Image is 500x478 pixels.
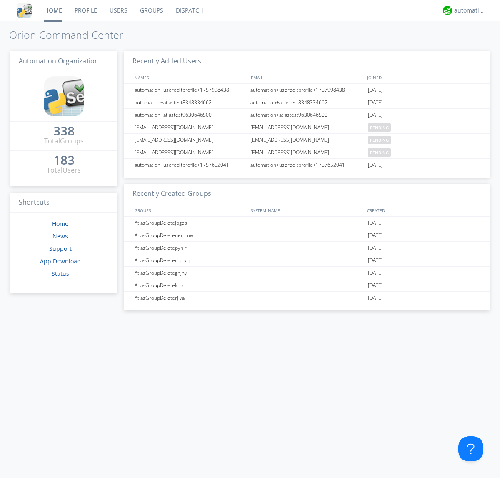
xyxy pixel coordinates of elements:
[124,217,490,229] a: AtlasGroupDeletejbges[DATE]
[132,71,247,83] div: NAMES
[132,109,248,121] div: automation+atlastest9630646500
[248,109,366,121] div: automation+atlastest9630646500
[40,257,81,265] a: App Download
[368,123,391,132] span: pending
[124,254,490,267] a: AtlasGroupDeletembtvq[DATE]
[368,279,383,292] span: [DATE]
[44,76,84,116] img: cddb5a64eb264b2086981ab96f4c1ba7
[52,232,68,240] a: News
[368,242,383,254] span: [DATE]
[19,56,99,65] span: Automation Organization
[248,159,366,171] div: automation+usereditprofile+1757652041
[248,96,366,108] div: automation+atlastest8348334662
[132,279,248,291] div: AtlasGroupDeletekruqr
[132,159,248,171] div: automation+usereditprofile+1757652041
[368,96,383,109] span: [DATE]
[124,292,490,304] a: AtlasGroupDeleterjiva[DATE]
[124,146,490,159] a: [EMAIL_ADDRESS][DOMAIN_NAME][EMAIL_ADDRESS][DOMAIN_NAME]pending
[47,165,81,175] div: Total Users
[49,245,72,253] a: Support
[368,109,383,121] span: [DATE]
[52,220,68,228] a: Home
[132,204,247,216] div: GROUPS
[368,267,383,279] span: [DATE]
[132,292,248,304] div: AtlasGroupDeleterjiva
[132,84,248,96] div: automation+usereditprofile+1757998438
[124,84,490,96] a: automation+usereditprofile+1757998438automation+usereditprofile+1757998438[DATE]
[365,204,482,216] div: CREATED
[248,84,366,96] div: automation+usereditprofile+1757998438
[52,270,69,278] a: Status
[132,267,248,279] div: AtlasGroupDeletegnjhy
[368,292,383,304] span: [DATE]
[454,6,485,15] div: automation+atlas
[53,156,75,164] div: 183
[368,148,391,157] span: pending
[248,121,366,133] div: [EMAIL_ADDRESS][DOMAIN_NAME]
[132,134,248,146] div: [EMAIL_ADDRESS][DOMAIN_NAME]
[53,127,75,135] div: 338
[132,254,248,266] div: AtlasGroupDeletembtvq
[124,184,490,204] h3: Recently Created Groups
[368,84,383,96] span: [DATE]
[443,6,452,15] img: d2d01cd9b4174d08988066c6d424eccd
[132,96,248,108] div: automation+atlastest8348334662
[368,217,383,229] span: [DATE]
[10,193,117,213] h3: Shortcuts
[124,159,490,171] a: automation+usereditprofile+1757652041automation+usereditprofile+1757652041[DATE]
[124,242,490,254] a: AtlasGroupDeletepynir[DATE]
[124,96,490,109] a: automation+atlastest8348334662automation+atlastest8348334662[DATE]
[132,242,248,254] div: AtlasGroupDeletepynir
[249,204,365,216] div: SYSTEM_NAME
[248,146,366,158] div: [EMAIL_ADDRESS][DOMAIN_NAME]
[53,156,75,165] a: 183
[248,134,366,146] div: [EMAIL_ADDRESS][DOMAIN_NAME]
[53,127,75,136] a: 338
[365,71,482,83] div: JOINED
[124,121,490,134] a: [EMAIL_ADDRESS][DOMAIN_NAME][EMAIL_ADDRESS][DOMAIN_NAME]pending
[124,229,490,242] a: AtlasGroupDeletenemmw[DATE]
[368,159,383,171] span: [DATE]
[458,436,483,461] iframe: Toggle Customer Support
[124,134,490,146] a: [EMAIL_ADDRESS][DOMAIN_NAME][EMAIL_ADDRESS][DOMAIN_NAME]pending
[249,71,365,83] div: EMAIL
[124,279,490,292] a: AtlasGroupDeletekruqr[DATE]
[124,267,490,279] a: AtlasGroupDeletegnjhy[DATE]
[132,146,248,158] div: [EMAIL_ADDRESS][DOMAIN_NAME]
[132,229,248,241] div: AtlasGroupDeletenemmw
[368,229,383,242] span: [DATE]
[17,3,32,18] img: cddb5a64eb264b2086981ab96f4c1ba7
[368,254,383,267] span: [DATE]
[132,121,248,133] div: [EMAIL_ADDRESS][DOMAIN_NAME]
[132,217,248,229] div: AtlasGroupDeletejbges
[368,136,391,144] span: pending
[124,109,490,121] a: automation+atlastest9630646500automation+atlastest9630646500[DATE]
[124,51,490,72] h3: Recently Added Users
[44,136,84,146] div: Total Groups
